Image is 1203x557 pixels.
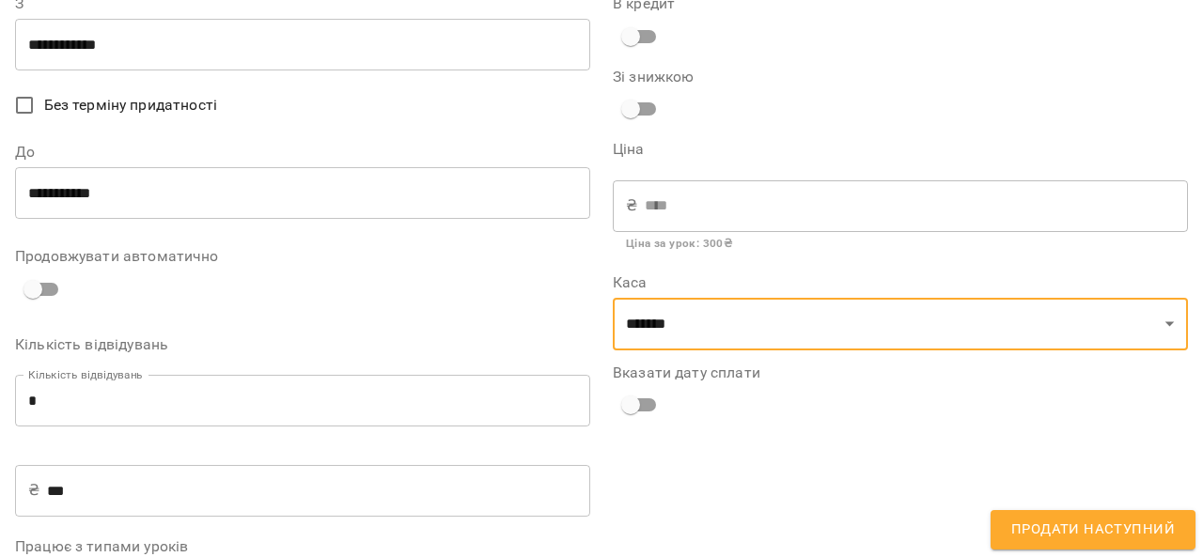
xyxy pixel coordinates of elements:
[613,365,1188,380] label: Вказати дату сплати
[626,237,732,250] b: Ціна за урок : 300 ₴
[613,70,805,85] label: Зі знижкою
[626,194,637,217] p: ₴
[613,275,1188,290] label: Каса
[15,337,590,352] label: Кількість відвідувань
[28,479,39,502] p: ₴
[613,142,1188,157] label: Ціна
[15,539,590,554] label: Працює з типами уроків
[15,145,590,160] label: До
[44,94,217,116] span: Без терміну придатності
[15,249,590,264] label: Продовжувати автоматично
[991,510,1195,549] button: Продати наступний
[1011,518,1175,542] span: Продати наступний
